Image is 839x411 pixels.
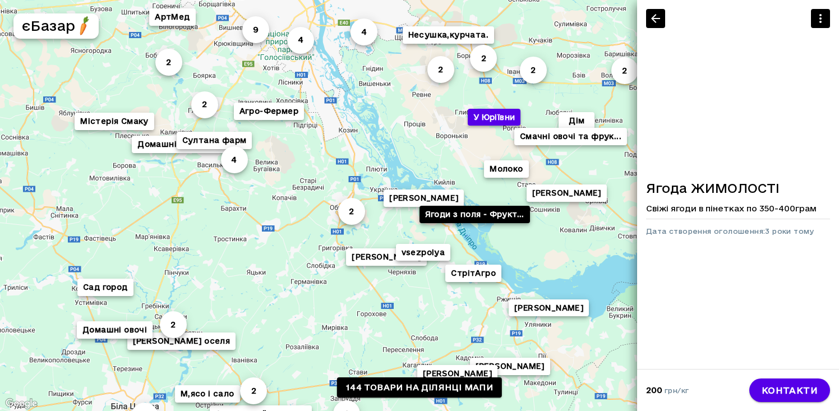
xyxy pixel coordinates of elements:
img: Google [3,396,40,411]
button: Домашні овочі [77,321,153,338]
button: єБазарlogo [13,13,99,39]
button: 2 [427,56,454,83]
button: Дім [559,112,594,130]
button: АртМед [149,8,195,25]
span: грн/кг [665,386,689,394]
button: [PERSON_NAME] [509,299,589,316]
button: Смачні овочі та фрук... [514,128,627,145]
button: [PERSON_NAME] [346,248,426,265]
button: Містерія Смаку [75,113,154,130]
button: Несушка,курчата. [403,26,494,44]
button: Молоко [484,160,528,178]
img: logo [74,16,94,35]
button: Агро-Фермер [234,102,304,119]
button: 2 [470,44,497,71]
button: 2 [240,377,267,404]
a: 144 товари на ділянці мапи [337,377,502,398]
button: 2 [155,48,182,75]
button: 4 [287,26,314,53]
button: 2 [160,311,187,338]
span: Дата створення оголошення: 3 роки тому [646,227,814,235]
button: СтрітАгро [445,265,501,282]
button: 2 [191,91,218,118]
button: 2 [520,56,547,83]
button: 4 [351,18,377,45]
button: Домашні Смаколики [132,135,233,153]
button: Ягоди з поля - Фрукт... [419,206,530,223]
button: 4 [221,146,248,173]
button: [PERSON_NAME] оселя [127,333,236,350]
p: 200 [646,385,689,396]
button: [PERSON_NAME] [417,364,497,382]
button: 2 [338,198,365,225]
button: М,ясо і сало [175,385,240,402]
button: Султана фарм [177,132,252,149]
button: У Юріївни [468,108,521,126]
button: Сад город [77,278,133,295]
button: 9 [242,16,269,43]
button: vsezpolya [396,243,451,261]
h5: єБазар [22,17,75,35]
p: Свіжі ягоди в пінетках по 350-400грам [646,203,830,214]
button: [PERSON_NAME] [470,357,550,375]
a: контакти [749,378,830,402]
a: Відкрити цю область на Картах Google (відкриється нове вікно) [3,396,40,411]
button: [PERSON_NAME] [527,184,607,202]
button: [PERSON_NAME] [384,190,464,207]
button: 2 [611,57,638,84]
h6: Ягода ЖИМОЛОСТІ [646,181,830,196]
